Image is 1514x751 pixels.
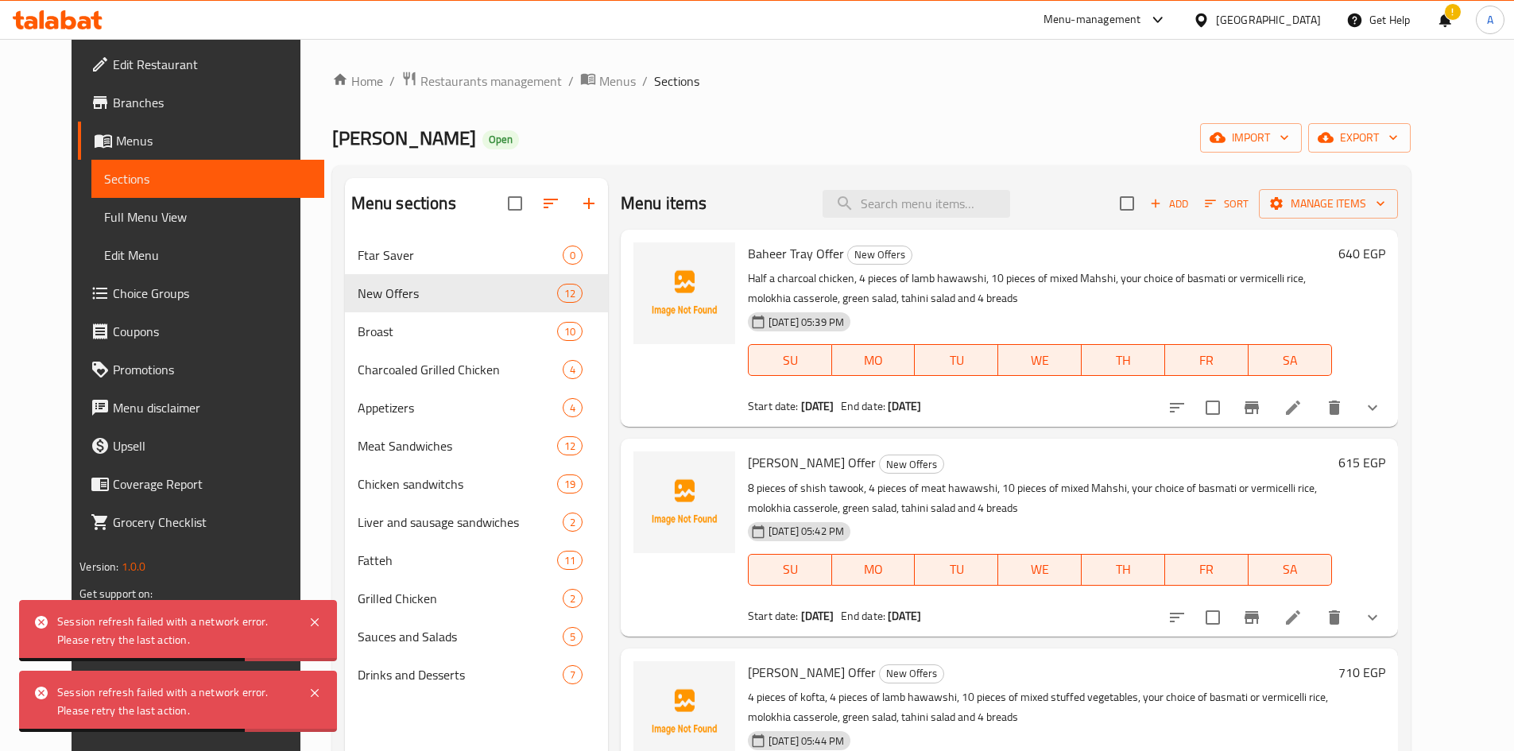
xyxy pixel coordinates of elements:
li: / [568,72,574,91]
span: [DATE] 05:39 PM [762,315,850,330]
div: Meat Sandwiches [358,436,557,455]
div: Menu-management [1044,10,1141,29]
span: TH [1088,349,1159,372]
span: 7 [563,668,582,683]
div: Ftar Saver [358,246,563,265]
h2: Menu items [621,192,707,215]
span: Version: [79,556,118,577]
div: New Offers [879,664,944,683]
a: Edit Restaurant [78,45,324,83]
p: Half a charcoal chicken, 4 pieces of lamb hawawshi, 10 pieces of mixed Mahshi, your choice of bas... [748,269,1332,308]
button: MO [832,554,916,586]
span: [PERSON_NAME] Offer [748,451,876,474]
b: [DATE] [888,606,921,626]
button: export [1308,123,1411,153]
div: items [557,551,583,570]
div: Ftar Saver0 [345,236,608,274]
div: [GEOGRAPHIC_DATA] [1216,11,1321,29]
a: Upsell [78,427,324,465]
a: Support.OpsPlatform [79,599,180,620]
span: Edit Restaurant [113,55,312,74]
span: Menu disclaimer [113,398,312,417]
div: Grilled Chicken2 [345,579,608,617]
span: Branches [113,93,312,112]
span: WE [1005,349,1075,372]
span: 11 [558,553,582,568]
h6: 640 EGP [1338,242,1385,265]
span: Appetizers [358,398,563,417]
a: Choice Groups [78,274,324,312]
span: 2 [563,515,582,530]
b: [DATE] [888,396,921,416]
span: Edit Menu [104,246,312,265]
span: Sections [654,72,699,91]
span: 12 [558,286,582,301]
button: import [1200,123,1302,153]
span: Grilled Chicken [358,589,563,608]
span: SU [755,349,826,372]
svg: Show Choices [1363,608,1382,627]
div: Liver and sausage sandwiches2 [345,503,608,541]
a: Home [332,72,383,91]
b: [DATE] [801,606,834,626]
li: / [389,72,395,91]
button: MO [832,344,916,376]
span: [DATE] 05:44 PM [762,734,850,749]
span: Select section [1110,187,1144,220]
button: sort-choices [1158,389,1196,427]
div: items [563,360,583,379]
span: Broast [358,322,557,341]
span: Full Menu View [104,207,312,226]
li: / [642,72,648,91]
button: WE [998,344,1082,376]
span: New Offers [848,246,912,264]
span: Sort items [1195,192,1259,216]
button: Branch-specific-item [1233,389,1271,427]
div: Session refresh failed with a network error. Please retry the last action. [57,683,292,719]
button: WE [998,554,1082,586]
span: Add [1148,195,1191,213]
a: Sections [91,160,324,198]
p: 8 pieces of shish tawook, 4 pieces of meat hawawshi, 10 pieces of mixed Mahshi, your choice of ba... [748,478,1332,518]
span: Restaurants management [420,72,562,91]
button: Add [1144,192,1195,216]
span: Chicken sandwitchs [358,474,557,494]
span: Charcoaled Grilled Chicken [358,360,563,379]
span: FR [1171,558,1242,581]
div: items [563,665,583,684]
button: show more [1353,389,1392,427]
span: Coupons [113,322,312,341]
div: New Offers12 [345,274,608,312]
div: New Offers [879,455,944,474]
span: 4 [563,362,582,377]
a: Edit menu item [1284,398,1303,417]
span: TU [921,558,992,581]
nav: breadcrumb [332,71,1411,91]
button: Branch-specific-item [1233,598,1271,637]
span: Sauces and Salads [358,627,563,646]
span: 2 [563,591,582,606]
div: items [563,589,583,608]
span: Add item [1144,192,1195,216]
span: Drinks and Desserts [358,665,563,684]
a: Menus [580,71,636,91]
span: Liver and sausage sandwiches [358,513,563,532]
input: search [823,190,1010,218]
a: Promotions [78,350,324,389]
a: Menus [78,122,324,160]
span: End date: [841,606,885,626]
span: Fatteh [358,551,557,570]
button: TH [1082,554,1165,586]
button: Add section [570,184,608,223]
span: 5 [563,629,582,645]
button: FR [1165,344,1249,376]
button: delete [1315,389,1353,427]
div: Session refresh failed with a network error. Please retry the last action. [57,613,292,648]
b: [DATE] [801,396,834,416]
span: [DATE] 05:42 PM [762,524,850,539]
a: Menu disclaimer [78,389,324,427]
span: Sort sections [532,184,570,223]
